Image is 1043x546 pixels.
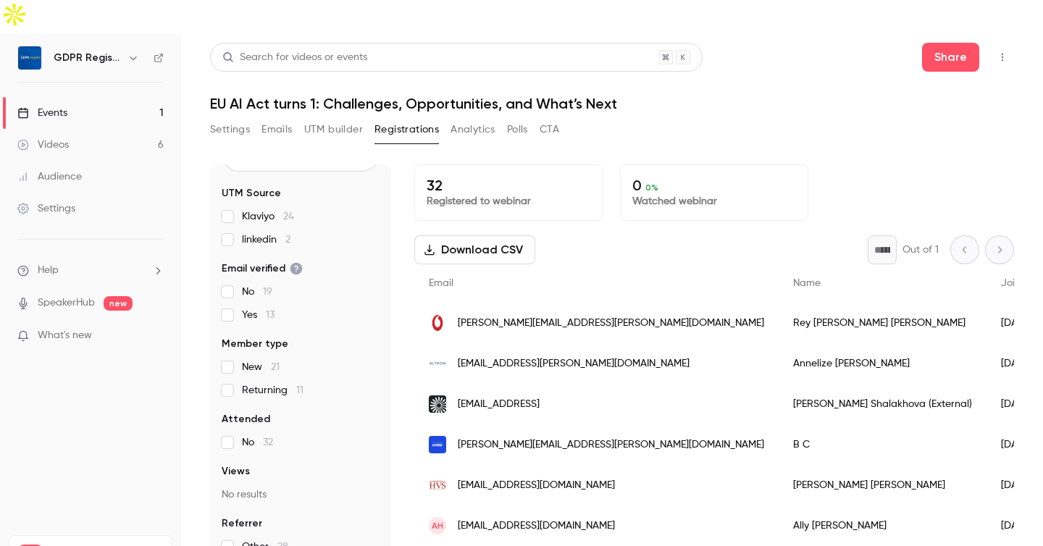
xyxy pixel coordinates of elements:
[429,395,446,413] img: toloka.ai
[458,356,690,371] span: [EMAIL_ADDRESS][PERSON_NAME][DOMAIN_NAME]
[458,316,764,331] span: [PERSON_NAME][EMAIL_ADDRESS][PERSON_NAME][DOMAIN_NAME]
[922,43,979,72] button: Share
[779,505,987,546] div: Ally [PERSON_NAME]
[242,435,273,450] span: No
[458,437,764,453] span: [PERSON_NAME][EMAIL_ADDRESS][PERSON_NAME][DOMAIN_NAME]
[266,310,275,320] span: 13
[242,360,280,374] span: New
[17,263,164,278] li: help-dropdown-opener
[374,118,439,141] button: Registrations
[261,118,292,141] button: Emails
[222,261,303,276] span: Email verified
[540,118,559,141] button: CTA
[38,295,95,311] a: SpeakerHub
[432,519,443,532] span: AH
[507,118,528,141] button: Polls
[222,337,288,351] span: Member type
[222,487,380,502] p: No results
[104,296,133,311] span: new
[779,384,987,424] div: [PERSON_NAME] Shalakhova (External)
[902,243,939,257] p: Out of 1
[222,412,270,427] span: Attended
[429,355,446,372] img: altron.com
[458,397,540,412] span: [EMAIL_ADDRESS]
[458,478,615,493] span: [EMAIL_ADDRESS][DOMAIN_NAME]
[242,383,303,398] span: Returning
[304,118,363,141] button: UTM builder
[632,177,796,194] p: 0
[222,464,250,479] span: Views
[38,328,92,343] span: What's new
[222,186,281,201] span: UTM Source
[17,106,67,120] div: Events
[779,424,987,465] div: B C
[210,95,1014,112] h1: EU AI Act turns 1: Challenges, Opportunities, and What’s Next
[429,314,446,332] img: internet.is
[296,385,303,395] span: 11
[645,182,658,193] span: 0 %
[779,465,987,505] div: [PERSON_NAME] [PERSON_NAME]
[54,51,122,65] h6: GDPR Register
[427,194,590,209] p: Registered to webinar
[283,211,294,222] span: 24
[17,201,75,216] div: Settings
[779,303,987,343] div: Rey [PERSON_NAME] [PERSON_NAME]
[429,436,446,453] img: kpmg.com
[38,263,59,278] span: Help
[17,169,82,184] div: Audience
[222,50,367,65] div: Search for videos or events
[414,235,535,264] button: Download CSV
[451,118,495,141] button: Analytics
[271,362,280,372] span: 21
[285,235,290,245] span: 2
[263,437,273,448] span: 32
[632,194,796,209] p: Watched webinar
[146,329,164,343] iframe: Noticeable Trigger
[242,232,290,247] span: linkedin
[263,287,272,297] span: 19
[429,278,453,288] span: Email
[427,177,590,194] p: 32
[779,343,987,384] div: Annelize [PERSON_NAME]
[222,516,262,531] span: Referrer
[793,278,821,288] span: Name
[429,476,446,494] img: hvs.com
[210,118,250,141] button: Settings
[242,285,272,299] span: No
[17,138,69,152] div: Videos
[242,209,294,224] span: Klaviyo
[458,518,615,534] span: [EMAIL_ADDRESS][DOMAIN_NAME]
[18,46,41,70] img: GDPR Register
[242,308,275,322] span: Yes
